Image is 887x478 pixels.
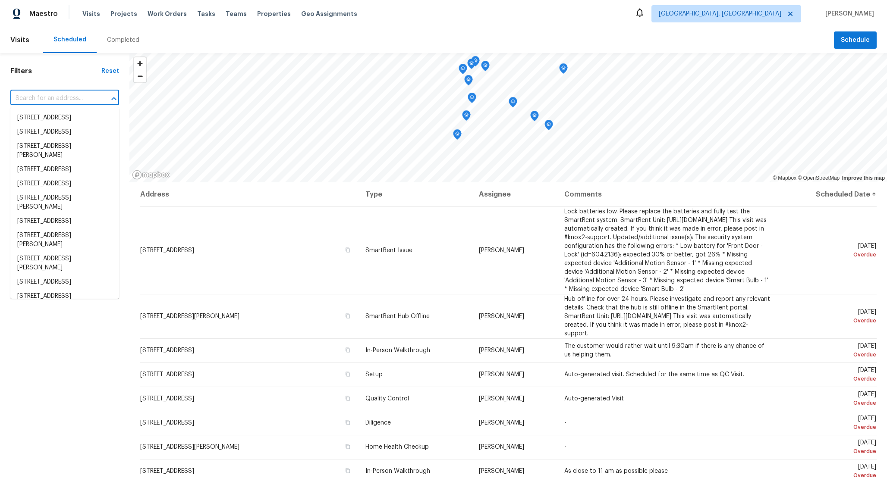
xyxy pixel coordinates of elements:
[140,420,194,426] span: [STREET_ADDRESS]
[459,64,467,77] div: Map marker
[559,63,568,77] div: Map marker
[479,313,524,319] span: [PERSON_NAME]
[557,182,778,206] th: Comments
[779,182,877,206] th: Scheduled Date ↑
[773,175,796,181] a: Mapbox
[134,57,146,70] button: Zoom in
[786,343,876,359] span: [DATE]
[564,396,624,402] span: Auto-generated Visit
[10,162,119,177] li: [STREET_ADDRESS]
[564,420,566,426] span: -
[10,289,119,303] li: [STREET_ADDRESS]
[786,375,876,383] div: Overdue
[10,191,119,214] li: [STREET_ADDRESS][PERSON_NAME]
[479,420,524,426] span: [PERSON_NAME]
[659,9,781,18] span: [GEOGRAPHIC_DATA], [GEOGRAPHIC_DATA]
[365,444,429,450] span: Home Health Checkup
[53,35,86,44] div: Scheduled
[140,313,239,319] span: [STREET_ADDRESS][PERSON_NAME]
[140,396,194,402] span: [STREET_ADDRESS]
[226,9,247,18] span: Teams
[344,312,352,320] button: Copy Address
[822,9,874,18] span: [PERSON_NAME]
[140,247,194,253] span: [STREET_ADDRESS]
[140,347,194,353] span: [STREET_ADDRESS]
[29,9,58,18] span: Maestro
[365,468,430,474] span: In-Person Walkthrough
[479,247,524,253] span: [PERSON_NAME]
[10,125,119,139] li: [STREET_ADDRESS]
[564,296,770,337] span: Hub offline for over 24 hours. Please investigate and report any relevant details. Check that the...
[365,247,412,253] span: SmartRent Issue
[786,316,876,325] div: Overdue
[132,170,170,180] a: Mapbox homepage
[344,370,352,378] button: Copy Address
[786,440,876,456] span: [DATE]
[344,246,352,254] button: Copy Address
[140,468,194,474] span: [STREET_ADDRESS]
[564,468,668,474] span: As close to 11 am as possible please
[301,9,357,18] span: Geo Assignments
[479,444,524,450] span: [PERSON_NAME]
[10,275,119,289] li: [STREET_ADDRESS]
[798,175,840,181] a: OpenStreetMap
[786,391,876,407] span: [DATE]
[82,9,100,18] span: Visits
[472,182,557,206] th: Assignee
[786,250,876,259] div: Overdue
[10,228,119,252] li: [STREET_ADDRESS][PERSON_NAME]
[479,468,524,474] span: [PERSON_NAME]
[140,372,194,378] span: [STREET_ADDRESS]
[110,9,137,18] span: Projects
[365,396,409,402] span: Quality Control
[10,252,119,275] li: [STREET_ADDRESS][PERSON_NAME]
[468,93,476,106] div: Map marker
[786,309,876,325] span: [DATE]
[344,346,352,354] button: Copy Address
[148,9,187,18] span: Work Orders
[564,372,744,378] span: Auto-generated visit. Scheduled for the same time as QC Visit.
[564,343,764,358] span: The customer would rather wait until 9:30am if there is any chance of us helping them.
[365,372,383,378] span: Setup
[479,347,524,353] span: [PERSON_NAME]
[530,111,539,124] div: Map marker
[786,243,876,259] span: [DATE]
[10,214,119,228] li: [STREET_ADDRESS]
[344,419,352,426] button: Copy Address
[10,31,29,50] span: Visits
[344,394,352,402] button: Copy Address
[134,70,146,82] span: Zoom out
[479,396,524,402] span: [PERSON_NAME]
[786,367,876,383] span: [DATE]
[509,97,517,110] div: Map marker
[140,182,359,206] th: Address
[786,423,876,431] div: Overdue
[108,93,120,105] button: Close
[344,467,352,475] button: Copy Address
[10,139,119,162] li: [STREET_ADDRESS][PERSON_NAME]
[786,416,876,431] span: [DATE]
[842,175,885,181] a: Improve this map
[841,35,870,46] span: Schedule
[257,9,291,18] span: Properties
[786,399,876,407] div: Overdue
[462,110,471,124] div: Map marker
[10,67,101,75] h1: Filters
[129,53,887,182] canvas: Map
[834,31,877,49] button: Schedule
[140,444,239,450] span: [STREET_ADDRESS][PERSON_NAME]
[365,347,430,353] span: In-Person Walkthrough
[481,61,490,74] div: Map marker
[786,447,876,456] div: Overdue
[197,11,215,17] span: Tasks
[464,75,473,88] div: Map marker
[564,444,566,450] span: -
[107,36,139,44] div: Completed
[101,67,119,75] div: Reset
[365,313,430,319] span: SmartRent Hub Offline
[786,350,876,359] div: Overdue
[10,177,119,191] li: [STREET_ADDRESS]
[564,209,768,292] span: Lock batteries low. Please replace the batteries and fully test the SmartRent system. SmartRent U...
[467,59,476,72] div: Map marker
